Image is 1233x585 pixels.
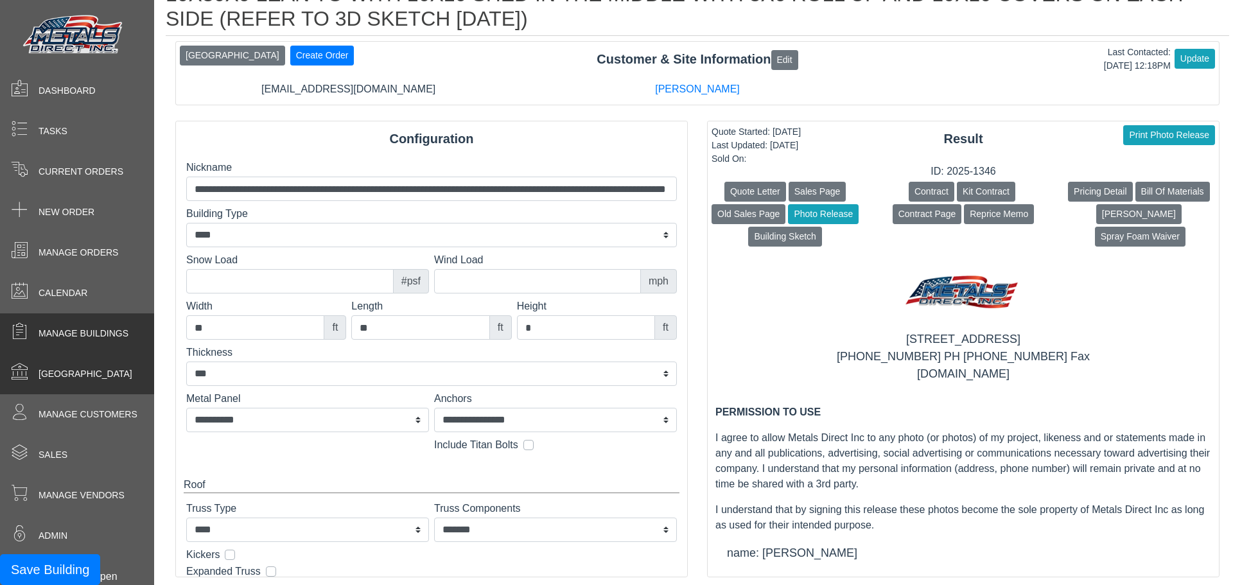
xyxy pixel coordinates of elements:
[39,489,125,502] span: Manage Vendors
[184,477,679,493] div: Roof
[19,12,128,59] img: Metals Direct Inc Logo
[712,204,785,224] button: Old Sales Page
[393,269,429,293] div: #psf
[712,152,801,166] div: Sold On:
[788,204,859,224] button: Photo Release
[715,319,1211,394] div: [STREET_ADDRESS] [PHONE_NUMBER] PH [PHONE_NUMBER] Fax [DOMAIN_NAME]
[1104,46,1171,73] div: Last Contacted: [DATE] 12:18PM
[186,206,677,222] label: Building Type
[748,227,822,247] button: Building Sketch
[1135,182,1210,202] button: Bill Of Materials
[708,164,1219,179] div: ID: 2025-1346
[186,501,429,516] label: Truss Type
[724,182,786,202] button: Quote Letter
[640,269,677,293] div: mph
[186,252,429,268] label: Snow Load
[712,139,801,152] div: Last Updated: [DATE]
[655,83,740,94] a: [PERSON_NAME]
[1095,227,1185,247] button: Spray Foam Waiver
[180,46,285,65] button: [GEOGRAPHIC_DATA]
[174,82,523,97] div: [EMAIL_ADDRESS][DOMAIN_NAME]
[39,246,118,259] span: Manage Orders
[39,367,132,381] span: [GEOGRAPHIC_DATA]
[1175,49,1215,69] button: Update
[39,408,137,421] span: Manage Customers
[186,299,346,314] label: Width
[434,391,677,406] label: Anchors
[186,391,429,406] label: Metal Panel
[324,315,346,340] div: ft
[489,315,512,340] div: ft
[351,299,511,314] label: Length
[715,430,1211,492] div: I agree to allow Metals Direct Inc to any photo (or photos) of my project, likeness and or statem...
[39,125,67,138] span: Tasks
[789,182,846,202] button: Sales Page
[290,46,354,65] button: Create Order
[39,205,94,219] span: New Order
[186,547,220,563] label: Kickers
[909,182,954,202] button: Contract
[715,405,1211,420] div: Permission to use
[1096,204,1182,224] button: [PERSON_NAME]
[39,286,87,300] span: Calendar
[517,299,677,314] label: Height
[654,315,677,340] div: ft
[434,501,677,516] label: Truss Components
[176,49,1219,70] div: Customer & Site Information
[39,448,67,462] span: Sales
[1068,182,1132,202] button: Pricing Detail
[900,270,1026,319] img: MD logo
[893,204,962,224] button: Contract Page
[434,252,677,268] label: Wind Load
[39,84,96,98] span: Dashboard
[964,204,1034,224] button: Reprice Memo
[771,50,798,70] button: Edit
[39,529,67,543] span: Admin
[708,129,1219,148] div: Result
[715,502,1211,533] div: I understand that by signing this release these photos become the sole property of Metals Direct ...
[39,165,123,179] span: Current Orders
[39,327,128,340] span: Manage Buildings
[957,182,1015,202] button: Kit Contract
[186,345,677,360] label: Thickness
[186,564,261,579] label: Expanded Truss
[1123,125,1215,145] button: Print Photo Release
[176,129,687,148] div: Configuration
[186,160,677,175] label: Nickname
[434,437,518,453] label: Include Titan Bolts
[712,125,801,139] div: Quote Started: [DATE]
